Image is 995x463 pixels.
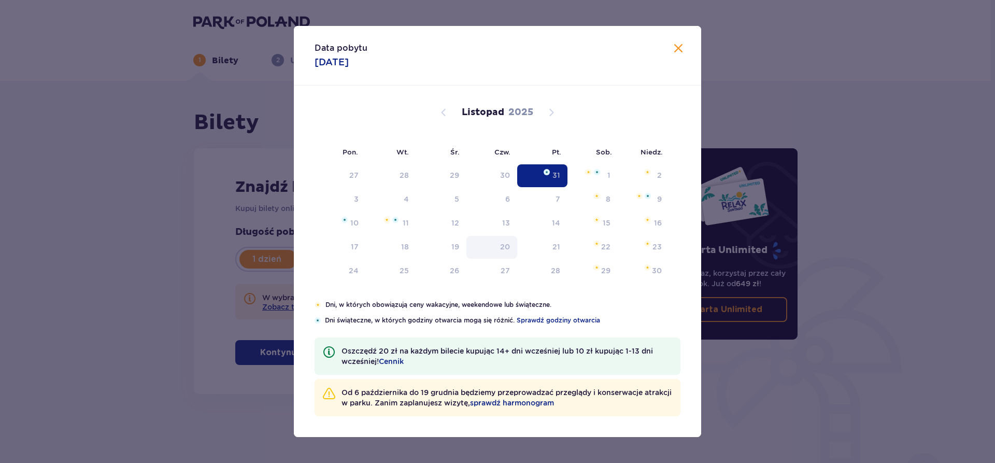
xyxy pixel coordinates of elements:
div: 14 [552,218,560,228]
img: Pomarańczowa gwiazdka [593,193,600,199]
div: 18 [401,242,409,252]
div: 21 [552,242,560,252]
td: środa, 12 listopada 2025 [416,212,466,235]
small: Pt. [552,148,561,156]
img: Pomarańczowa gwiazdka [636,193,643,199]
td: sobota, 15 listopada 2025 [567,212,618,235]
img: Pomarańczowa gwiazdka [644,169,651,175]
div: 10 [350,218,359,228]
img: Pomarańczowa gwiazdka [593,264,600,271]
div: 25 [400,265,409,276]
div: 27 [349,170,359,180]
div: 3 [354,194,359,204]
div: 17 [351,242,359,252]
td: poniedziałek, 24 listopada 2025 [315,260,366,283]
div: 26 [450,265,459,276]
td: niedziela, 23 listopada 2025 [618,236,669,259]
p: [DATE] [315,56,349,68]
div: 29 [450,170,459,180]
td: czwartek, 6 listopada 2025 [466,188,518,211]
td: wtorek, 4 listopada 2025 [366,188,416,211]
td: wtorek, 11 listopada 2025 [366,212,416,235]
img: Niebieska gwiazdka [645,193,651,199]
button: Następny miesiąc [545,106,558,119]
div: 4 [404,194,409,204]
div: 8 [606,194,610,204]
td: czwartek, 30 października 2025 [466,164,518,187]
div: 28 [551,265,560,276]
td: sobota, 22 listopada 2025 [567,236,618,259]
td: niedziela, 30 listopada 2025 [618,260,669,283]
small: Czw. [494,148,510,156]
div: 29 [601,265,610,276]
a: sprawdź harmonogram [470,398,554,408]
td: Data zaznaczona. piątek, 31 października 2025 [517,164,567,187]
td: niedziela, 2 listopada 2025 [618,164,669,187]
td: piątek, 7 listopada 2025 [517,188,567,211]
img: Pomarańczowa gwiazdka [593,217,600,223]
span: Sprawdź godziny otwarcia [517,316,600,325]
img: Niebieska gwiazdka [544,169,550,175]
small: Niedz. [641,148,663,156]
img: Pomarańczowa gwiazdka [593,241,600,247]
td: piątek, 14 listopada 2025 [517,212,567,235]
div: 12 [451,218,459,228]
img: Niebieska gwiazdka [315,317,321,324]
img: Pomarańczowa gwiazdka [644,217,651,223]
div: 27 [501,265,510,276]
td: sobota, 29 listopada 2025 [567,260,618,283]
td: środa, 5 listopada 2025 [416,188,466,211]
a: Cennik [379,356,404,367]
td: piątek, 28 listopada 2025 [517,260,567,283]
button: Zamknij [672,43,685,55]
td: niedziela, 16 listopada 2025 [618,212,669,235]
small: Śr. [450,148,460,156]
td: poniedziałek, 17 listopada 2025 [315,236,366,259]
div: 28 [400,170,409,180]
td: środa, 26 listopada 2025 [416,260,466,283]
p: Listopad [462,106,504,119]
div: 31 [552,170,560,180]
div: 30 [652,265,662,276]
div: 5 [454,194,459,204]
div: 22 [601,242,610,252]
img: Niebieska gwiazdka [342,217,348,223]
div: 30 [500,170,510,180]
img: Pomarańczowa gwiazdka [383,217,390,223]
td: czwartek, 27 listopada 2025 [466,260,518,283]
div: 15 [603,218,610,228]
div: 1 [607,170,610,180]
p: Dni, w których obowiązują ceny wakacyjne, weekendowe lub świąteczne. [325,300,680,310]
small: Wt. [396,148,409,156]
td: poniedziałek, 27 października 2025 [315,164,366,187]
div: 20 [500,242,510,252]
button: Poprzedni miesiąc [437,106,450,119]
div: 2 [657,170,662,180]
p: Oszczędź 20 zł na każdym bilecie kupując 14+ dni wcześniej lub 10 zł kupując 1-13 dni wcześniej! [342,346,672,367]
div: 9 [657,194,662,204]
td: piątek, 21 listopada 2025 [517,236,567,259]
td: poniedziałek, 10 listopada 2025 [315,212,366,235]
td: czwartek, 20 listopada 2025 [466,236,518,259]
div: 24 [349,265,359,276]
td: wtorek, 25 listopada 2025 [366,260,416,283]
td: niedziela, 9 listopada 2025 [618,188,669,211]
p: Data pobytu [315,43,367,54]
div: 23 [652,242,662,252]
div: 16 [654,218,662,228]
div: 11 [403,218,409,228]
p: Dni świąteczne, w których godziny otwarcia mogą się różnić. [325,316,680,325]
div: 6 [505,194,510,204]
td: sobota, 8 listopada 2025 [567,188,618,211]
p: Od 6 października do 19 grudnia będziemy przeprowadzać przeglądy i konserwacje atrakcji w parku. ... [342,387,672,408]
td: wtorek, 18 listopada 2025 [366,236,416,259]
img: Pomarańczowa gwiazdka [585,169,592,175]
img: Niebieska gwiazdka [594,169,600,175]
img: Pomarańczowa gwiazdka [644,264,651,271]
p: 2025 [508,106,533,119]
small: Pon. [343,148,358,156]
td: wtorek, 28 października 2025 [366,164,416,187]
small: Sob. [596,148,612,156]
